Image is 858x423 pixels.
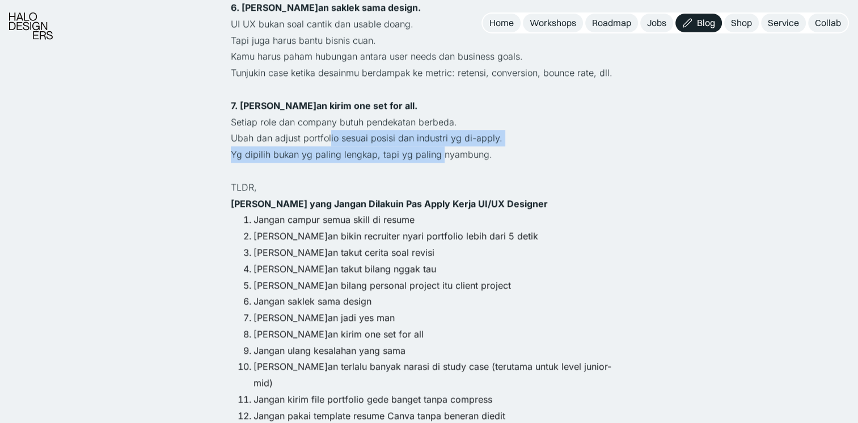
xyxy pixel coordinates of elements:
[253,244,628,261] li: [PERSON_NAME]an takut cerita soal revisi
[253,293,628,310] li: Jangan saklek sama design
[697,17,715,29] div: Blog
[647,17,666,29] div: Jobs
[483,14,521,32] a: Home
[253,212,628,228] li: Jangan campur semua skill di resume
[231,130,628,146] p: Ubah dan adjust portfolio sesuai posisi dan industri yg di-apply.
[231,32,628,49] p: Tapi juga harus bantu bisnis cuan.
[231,179,628,196] p: TLDR,
[523,14,583,32] a: Workshops
[731,17,752,29] div: Shop
[231,65,628,81] p: Tunjukin case ketika desainmu berdampak ke metric: retensi, conversion, bounce rate, dll.
[253,310,628,326] li: [PERSON_NAME]an jadi yes man
[724,14,759,32] a: Shop
[253,277,628,294] li: [PERSON_NAME]an bilang personal project itu client project
[231,163,628,179] p: ‍
[253,326,628,342] li: [PERSON_NAME]an kirim one set for all
[231,16,628,32] p: UI UX bukan soal cantik dan usable doang.
[761,14,806,32] a: Service
[253,261,628,277] li: [PERSON_NAME]an takut bilang nggak tau
[231,48,628,65] p: Kamu harus paham hubungan antara user needs dan business goals.
[231,196,628,212] p: ‍
[768,17,799,29] div: Service
[231,146,628,163] p: Yg dipilih bukan yg paling lengkap, tapi yg paling nyambung.
[808,14,848,32] a: Collab
[489,17,514,29] div: Home
[231,198,548,209] strong: [PERSON_NAME] yang Jangan Dilakuin Pas Apply Kerja UI/UX Designer
[253,342,628,359] li: Jangan ulang kesalahan yang sama
[585,14,638,32] a: Roadmap
[231,100,417,111] strong: 7. [PERSON_NAME]an kirim one set for all.
[815,17,841,29] div: Collab
[231,2,421,13] strong: 6. [PERSON_NAME]an saklek sama design.
[592,17,631,29] div: Roadmap
[253,391,628,408] li: Jangan kirim file portfolio gede banget tanpa compress
[253,358,628,391] li: [PERSON_NAME]an terlalu banyak narasi di study case (terutama untuk level junior-mid)
[530,17,576,29] div: Workshops
[640,14,673,32] a: Jobs
[231,81,628,98] p: ‍
[253,228,628,244] li: [PERSON_NAME]an bikin recruiter nyari portfolio lebih dari 5 detik
[675,14,722,32] a: Blog
[231,114,628,130] p: Setiap role dan company butuh pendekatan berbeda.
